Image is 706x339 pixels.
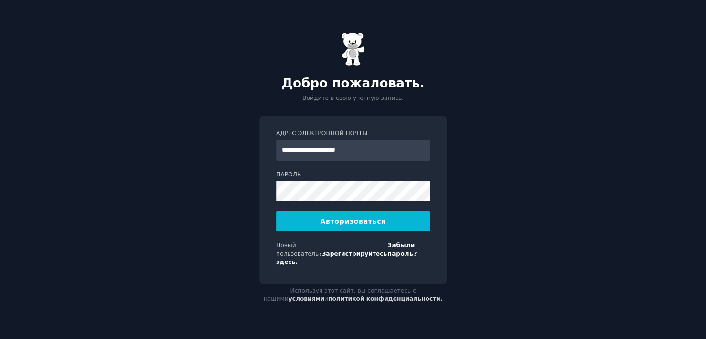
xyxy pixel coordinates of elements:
font: Адрес электронной почты [276,130,367,137]
button: Авторизоваться [276,211,430,231]
img: Мармеладный мишка [341,33,365,66]
a: условиями [289,295,324,302]
font: Новый пользователь? [276,242,322,257]
font: Используя этот сайт, вы соглашаетесь с нашими [264,287,416,303]
a: Забыли пароль? [387,242,417,257]
a: Зарегистрируйтесь здесь. [276,251,387,266]
font: Войдите в свою учетную запись. [302,95,404,101]
a: политикой конфиденциальности. [328,295,442,302]
font: Добро пожаловать. [281,76,424,90]
font: и [324,295,328,302]
font: Авторизоваться [320,218,385,225]
font: Пароль [276,171,301,178]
